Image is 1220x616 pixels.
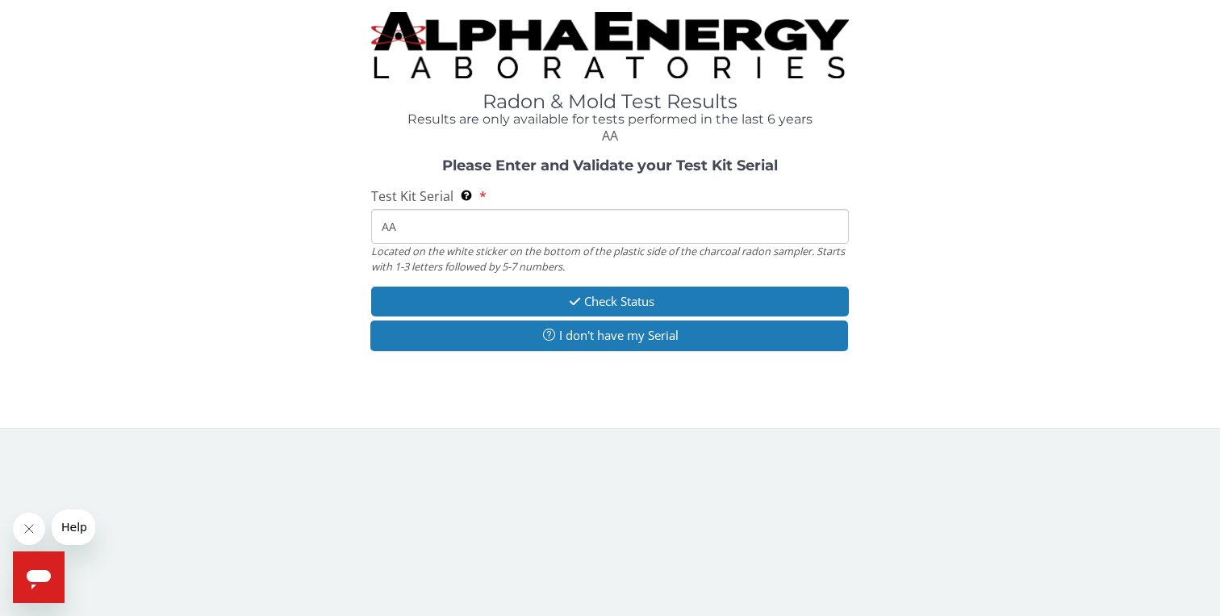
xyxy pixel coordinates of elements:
[52,509,95,545] iframe: Message from company
[370,321,849,350] button: I don't have my Serial
[371,244,850,274] div: Located on the white sticker on the bottom of the plastic side of the charcoal radon sampler. Sta...
[371,91,850,112] h1: Radon & Mold Test Results
[371,12,850,78] img: TightCrop.jpg
[371,187,453,205] span: Test Kit Serial
[371,112,850,127] h4: Results are only available for tests performed in the last 6 years
[602,127,618,145] span: AA
[371,287,850,316] button: Check Status
[442,157,778,174] strong: Please Enter and Validate your Test Kit Serial
[13,551,65,603] iframe: Button to launch messaging window
[13,513,45,545] iframe: Close message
